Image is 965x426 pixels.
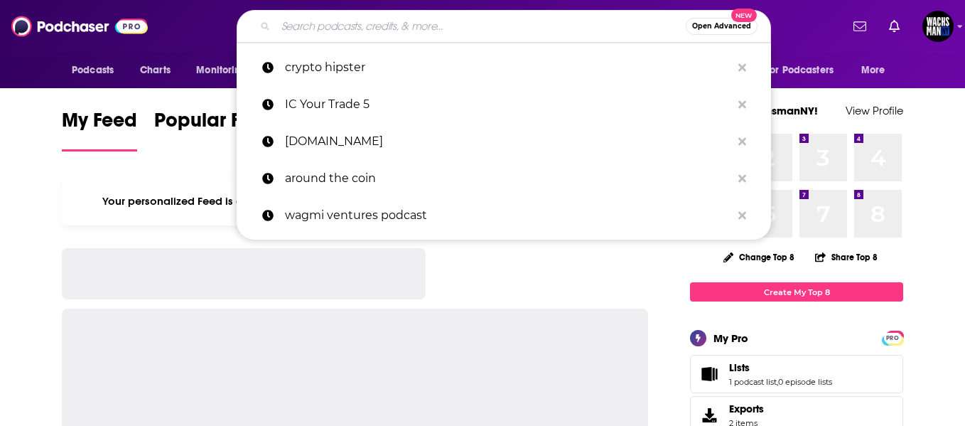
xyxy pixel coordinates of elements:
[729,403,764,415] span: Exports
[62,57,132,84] button: open menu
[186,57,265,84] button: open menu
[731,9,757,22] span: New
[237,123,771,160] a: [DOMAIN_NAME]
[729,361,832,374] a: Lists
[848,14,872,38] a: Show notifications dropdown
[62,108,137,151] a: My Feed
[140,60,171,80] span: Charts
[695,364,723,384] a: Lists
[154,108,275,141] span: Popular Feed
[154,108,275,151] a: Popular Feed
[846,104,903,117] a: View Profile
[62,177,648,225] div: Your personalized Feed is curated based on the Podcasts, Creators, Users, and Lists that you Follow.
[285,160,731,197] p: around the coin
[695,405,723,425] span: Exports
[778,377,832,387] a: 0 episode lists
[276,15,686,38] input: Search podcasts, credits, & more...
[861,60,885,80] span: More
[237,160,771,197] a: around the coin
[851,57,903,84] button: open menu
[884,332,901,343] a: PRO
[62,108,137,141] span: My Feed
[285,86,731,123] p: IC Your Trade 5
[285,123,731,160] p: Web3Pod.xyz
[922,11,954,42] button: Show profile menu
[11,13,148,40] img: Podchaser - Follow, Share and Rate Podcasts
[72,60,114,80] span: Podcasts
[690,355,903,393] span: Lists
[883,14,905,38] a: Show notifications dropdown
[922,11,954,42] span: Logged in as WachsmanNY
[237,86,771,123] a: IC Your Trade 5
[237,10,771,43] div: Search podcasts, credits, & more...
[237,49,771,86] a: crypto hipster
[131,57,179,84] a: Charts
[285,49,731,86] p: crypto hipster
[692,23,751,30] span: Open Advanced
[713,331,748,345] div: My Pro
[729,361,750,374] span: Lists
[686,18,758,35] button: Open AdvancedNew
[814,243,878,271] button: Share Top 8
[729,377,777,387] a: 1 podcast list
[196,60,247,80] span: Monitoring
[765,60,834,80] span: For Podcasters
[690,282,903,302] a: Create My Top 8
[285,197,731,234] p: wagmi ventures podcast
[884,333,901,344] span: PRO
[756,57,854,84] button: open menu
[237,197,771,234] a: wagmi ventures podcast
[715,248,803,266] button: Change Top 8
[777,377,778,387] span: ,
[922,11,954,42] img: User Profile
